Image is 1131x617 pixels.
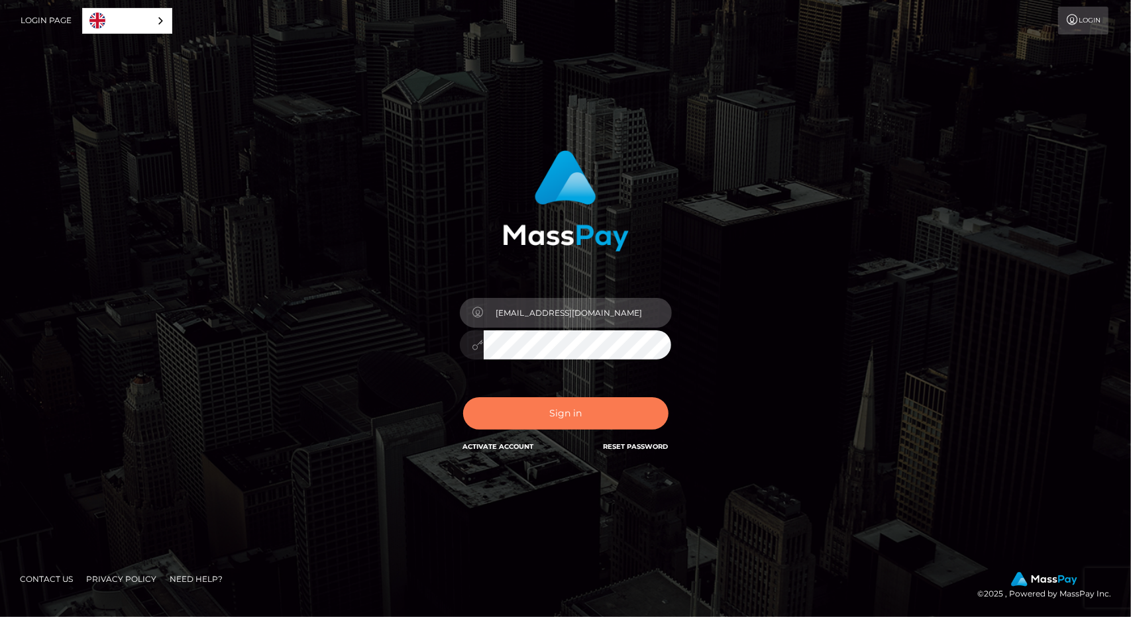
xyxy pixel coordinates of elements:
aside: Language selected: English [82,8,172,34]
img: MassPay [1011,572,1077,587]
a: Login Page [21,7,72,34]
a: Need Help? [164,569,228,589]
input: E-mail... [484,298,672,328]
div: Language [82,8,172,34]
a: Privacy Policy [81,569,162,589]
a: Reset Password [604,442,669,451]
button: Sign in [463,397,669,430]
div: © 2025 , Powered by MassPay Inc. [977,572,1121,601]
a: Activate Account [463,442,534,451]
a: Contact Us [15,569,78,589]
a: English [83,9,172,33]
img: MassPay Login [503,150,629,252]
a: Login [1058,7,1108,34]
